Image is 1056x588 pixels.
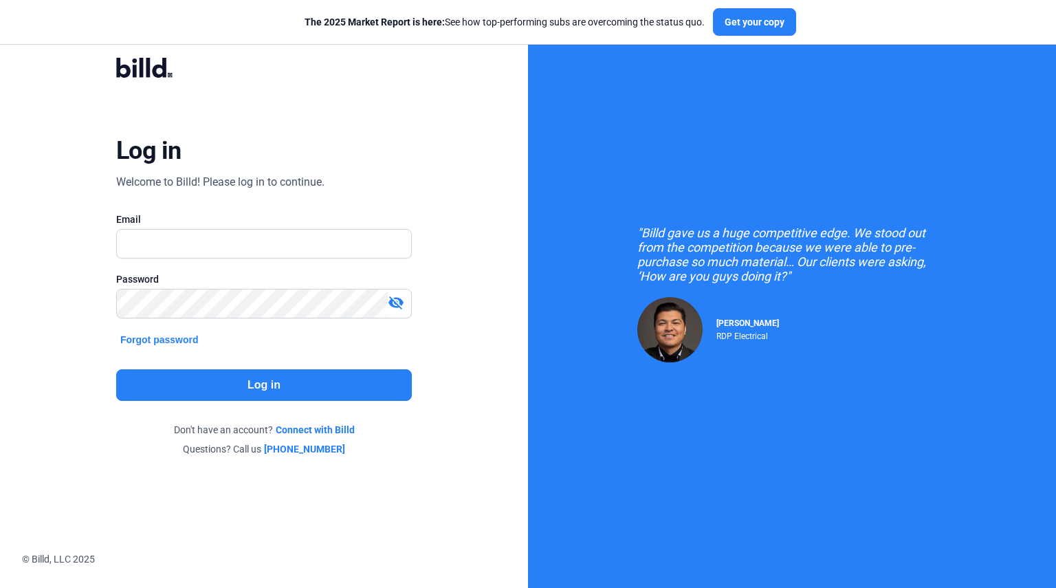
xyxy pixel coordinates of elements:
[713,8,796,36] button: Get your copy
[116,174,324,190] div: Welcome to Billd! Please log in to continue.
[116,213,412,226] div: Email
[716,318,779,328] span: [PERSON_NAME]
[388,294,404,311] mat-icon: visibility_off
[116,423,412,437] div: Don't have an account?
[637,226,947,283] div: "Billd gave us a huge competitive edge. We stood out from the competition because we were able to...
[116,442,412,456] div: Questions? Call us
[637,297,703,362] img: Raul Pacheco
[305,15,705,29] div: See how top-performing subs are overcoming the status quo.
[264,442,345,456] a: [PHONE_NUMBER]
[116,369,412,401] button: Log in
[116,332,203,347] button: Forgot password
[716,328,779,341] div: RDP Electrical
[305,17,445,28] span: The 2025 Market Report is here:
[276,423,355,437] a: Connect with Billd
[116,135,181,166] div: Log in
[116,272,412,286] div: Password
